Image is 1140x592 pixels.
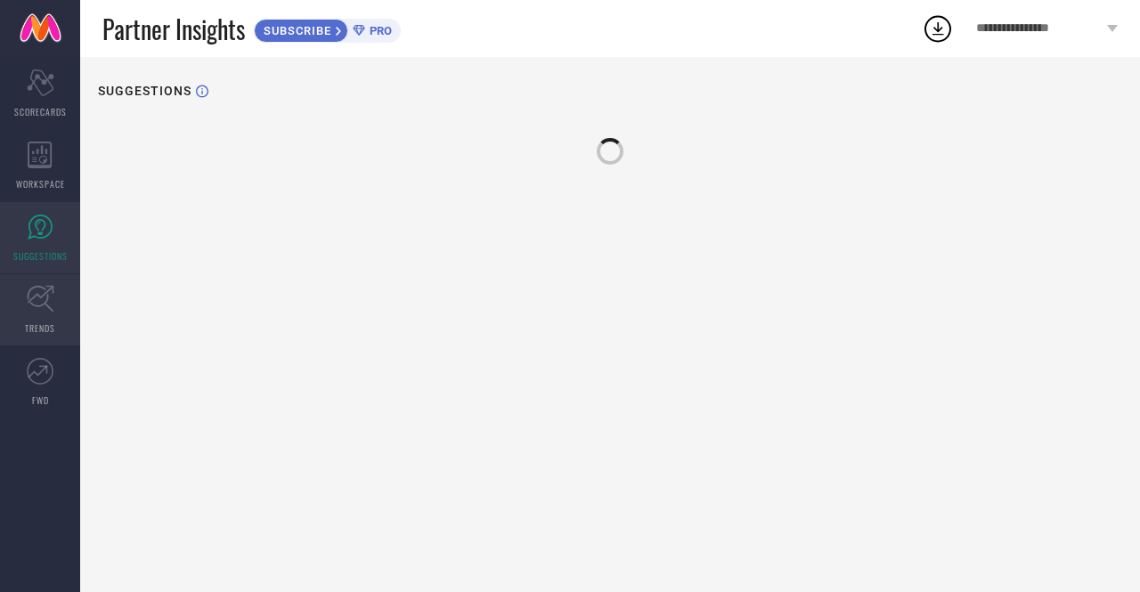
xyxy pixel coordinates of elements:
div: Open download list [922,12,954,45]
span: TRENDS [25,321,55,335]
span: SUGGESTIONS [13,249,68,263]
a: SUBSCRIBEPRO [254,14,401,43]
span: SUBSCRIBE [255,24,336,37]
h1: SUGGESTIONS [98,84,191,98]
span: SCORECARDS [14,105,67,118]
span: WORKSPACE [16,177,65,191]
span: FWD [32,393,49,407]
span: PRO [365,24,392,37]
span: Partner Insights [102,11,245,47]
